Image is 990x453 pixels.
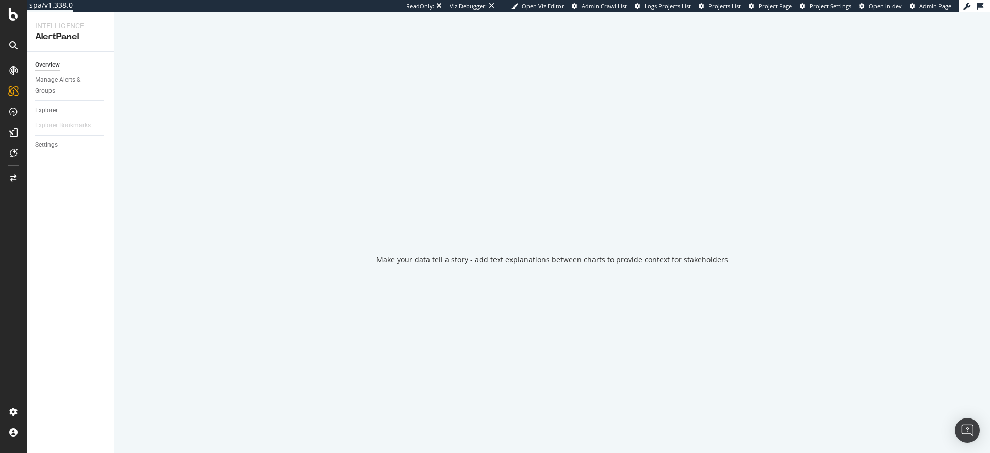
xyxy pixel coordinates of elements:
div: Viz Debugger: [450,2,487,10]
span: Admin Page [919,2,951,10]
span: Project Page [758,2,792,10]
a: Settings [35,140,107,150]
span: Open in dev [869,2,902,10]
div: Intelligence [35,21,106,31]
span: Project Settings [810,2,851,10]
a: Open in dev [859,2,902,10]
div: Explorer Bookmarks [35,120,91,131]
a: Admin Crawl List [572,2,627,10]
span: Admin Crawl List [582,2,627,10]
span: Logs Projects List [645,2,691,10]
span: Open Viz Editor [522,2,564,10]
a: Open Viz Editor [511,2,564,10]
a: Logs Projects List [635,2,691,10]
a: Project Page [749,2,792,10]
a: Project Settings [800,2,851,10]
div: Open Intercom Messenger [955,418,980,443]
div: ReadOnly: [406,2,434,10]
div: Manage Alerts & Groups [35,75,97,96]
a: Overview [35,60,107,71]
div: AlertPanel [35,31,106,43]
a: Admin Page [910,2,951,10]
a: Projects List [699,2,741,10]
div: Make your data tell a story - add text explanations between charts to provide context for stakeho... [376,255,728,265]
a: Manage Alerts & Groups [35,75,107,96]
div: Settings [35,140,58,150]
div: Explorer [35,105,58,116]
a: Explorer [35,105,107,116]
a: Explorer Bookmarks [35,120,101,131]
div: animation [515,201,589,238]
span: Projects List [708,2,741,10]
div: Overview [35,60,60,71]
